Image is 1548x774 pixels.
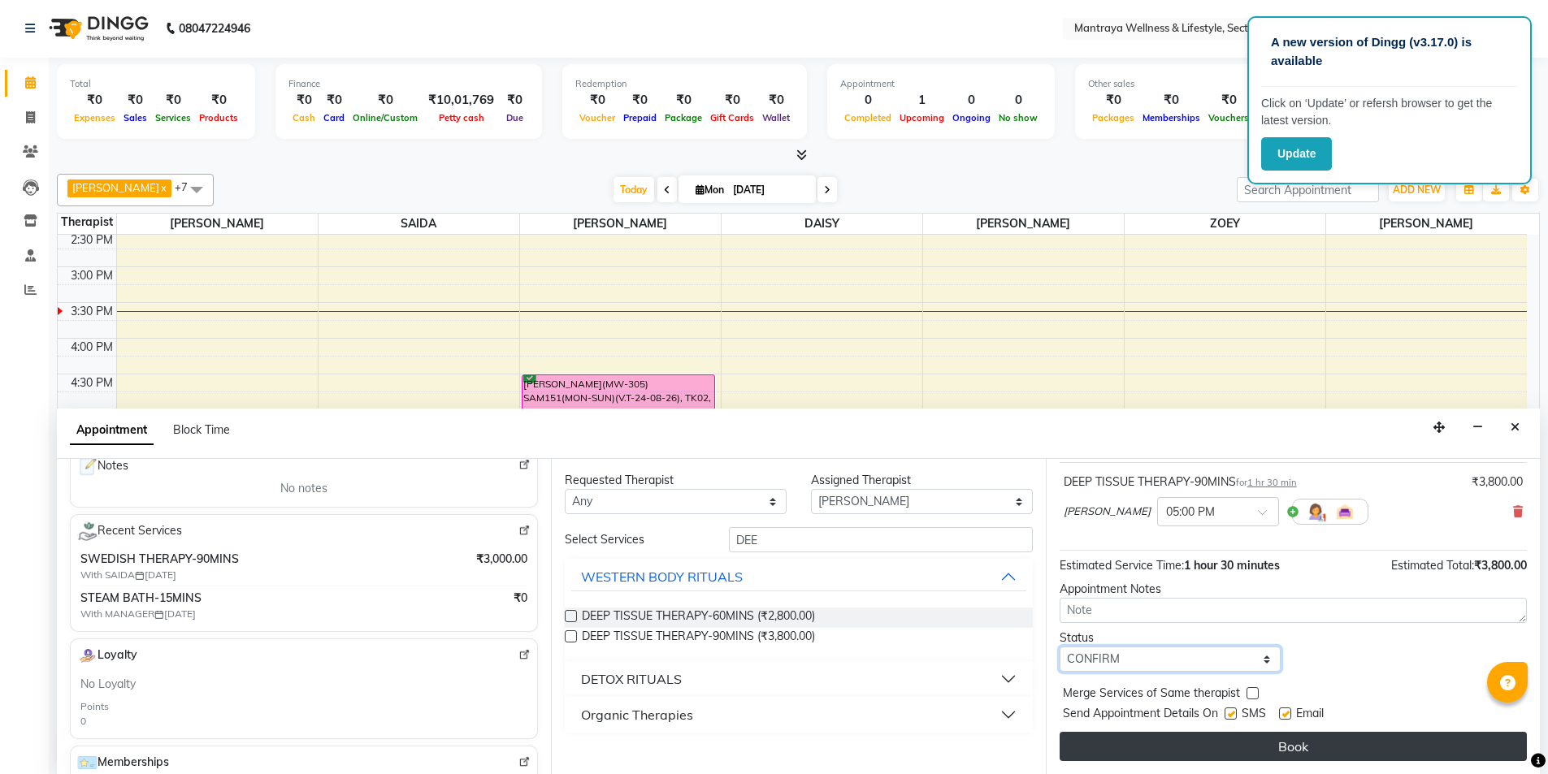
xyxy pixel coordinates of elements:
[692,184,728,196] span: Mon
[575,77,794,91] div: Redemption
[70,112,119,123] span: Expenses
[1088,112,1138,123] span: Packages
[41,6,153,51] img: logo
[173,422,230,437] span: Block Time
[1063,685,1240,705] span: Merge Services of Same therapist
[729,527,1033,552] input: Search by service name
[67,303,116,320] div: 3:30 PM
[722,214,922,234] span: DAISY
[948,112,995,123] span: Ongoing
[435,112,488,123] span: Petty cash
[923,214,1124,234] span: [PERSON_NAME]
[1391,558,1474,573] span: Estimated Total:
[523,375,715,444] div: [PERSON_NAME](MW-305) SAM151(MON-SUN)(V.T-24-08-26), TK02, 04:30 PM-05:30 PM, SWEDISH THERAPY-60MINS
[288,112,319,123] span: Cash
[1060,558,1184,573] span: Estimated Service Time:
[1472,473,1523,491] div: ₹3,800.00
[1138,112,1204,123] span: Memberships
[1237,177,1379,202] input: Search Appointment
[280,480,327,497] span: No notes
[840,77,1042,91] div: Appointment
[895,91,948,110] div: 1
[119,91,151,110] div: ₹0
[502,112,527,123] span: Due
[1242,705,1266,725] span: SMS
[1335,502,1355,521] img: Interior.png
[520,214,721,234] span: [PERSON_NAME]
[77,646,137,666] span: Loyalty
[77,521,182,541] span: Recent Services
[1306,502,1325,521] img: Hairdresser.png
[476,551,527,568] span: ₹3,000.00
[70,416,154,445] span: Appointment
[159,181,167,194] a: x
[995,112,1042,123] span: No show
[80,714,86,729] div: 0
[70,77,242,91] div: Total
[1060,581,1527,598] div: Appointment Notes
[67,267,116,284] div: 3:00 PM
[565,472,787,489] div: Requested Therapist
[1474,558,1527,573] span: ₹3,800.00
[571,700,1025,729] button: Organic Therapies
[175,180,200,193] span: +7
[422,91,501,110] div: ₹10,01,769
[1204,91,1253,110] div: ₹0
[1064,473,1297,491] div: DEEP TISSUE THERAPY-90MINS
[581,705,693,724] div: Organic Therapies
[514,590,527,607] span: ₹0
[1060,732,1527,761] button: Book
[1125,214,1325,234] span: ZOEY
[840,112,895,123] span: Completed
[581,567,743,586] div: WESTERN BODY RITUALS
[67,374,116,391] div: 4:30 PM
[575,91,619,110] div: ₹0
[1326,214,1528,234] span: [PERSON_NAME]
[706,91,758,110] div: ₹0
[80,607,284,621] span: With MANAGER [DATE]
[661,112,706,123] span: Package
[575,112,619,123] span: Voucher
[80,551,416,568] span: SWEDISH THERAPY-90MINS
[553,531,717,548] div: Select Services
[501,91,529,110] div: ₹0
[80,590,416,607] span: STEAM BATH-15MINS
[582,608,815,628] span: DEEP TISSUE THERAPY-60MINS (₹2,800.00)
[1184,558,1280,573] span: 1 hour 30 minutes
[1503,415,1527,440] button: Close
[80,699,109,714] div: Points
[995,91,1042,110] div: 0
[706,112,758,123] span: Gift Cards
[349,112,422,123] span: Online/Custom
[1064,504,1151,520] span: [PERSON_NAME]
[80,568,284,582] span: With SAIDA [DATE]
[77,456,128,477] span: Notes
[661,91,706,110] div: ₹0
[948,91,995,110] div: 0
[1247,477,1297,488] span: 1 hr 30 min
[614,177,654,202] span: Today
[288,77,529,91] div: Finance
[319,112,349,123] span: Card
[58,214,116,231] div: Therapist
[619,91,661,110] div: ₹0
[119,112,151,123] span: Sales
[581,669,682,689] div: DETOX RITUALS
[77,753,169,772] span: Memberships
[67,231,116,249] div: 2:30 PM
[758,112,794,123] span: Wallet
[1063,705,1218,725] span: Send Appointment Details On
[179,6,250,51] b: 08047224946
[72,181,159,194] span: [PERSON_NAME]
[1296,705,1324,725] span: Email
[1261,95,1518,129] p: Click on ‘Update’ or refersh browser to get the latest version.
[151,91,195,110] div: ₹0
[1060,629,1281,646] div: Status
[67,339,116,356] div: 4:00 PM
[151,112,195,123] span: Services
[117,214,318,234] span: [PERSON_NAME]
[571,562,1025,591] button: WESTERN BODY RITUALS
[582,628,815,648] span: DEEP TISSUE THERAPY-90MINS (₹3,800.00)
[349,91,422,110] div: ₹0
[1261,137,1332,171] button: Update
